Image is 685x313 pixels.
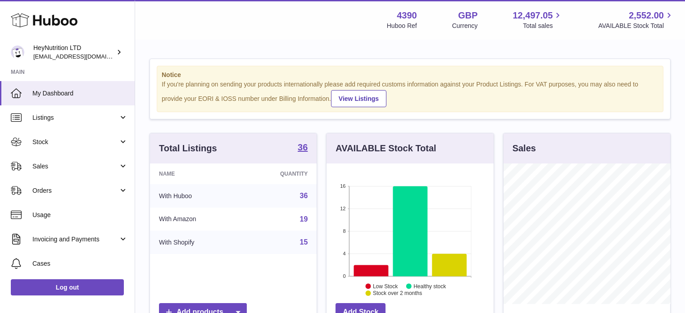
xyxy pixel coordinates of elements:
[32,89,128,98] span: My Dashboard
[150,208,241,231] td: With Amazon
[387,22,417,30] div: Huboo Ref
[373,290,422,296] text: Stock over 2 months
[513,142,536,154] h3: Sales
[32,162,118,171] span: Sales
[513,9,553,22] span: 12,497.05
[343,273,346,279] text: 0
[629,9,664,22] span: 2,552.00
[523,22,563,30] span: Total sales
[300,192,308,200] a: 36
[397,9,417,22] strong: 4390
[150,184,241,208] td: With Huboo
[513,9,563,30] a: 12,497.05 Total sales
[32,186,118,195] span: Orders
[33,53,132,60] span: [EMAIL_ADDRESS][DOMAIN_NAME]
[452,22,478,30] div: Currency
[413,283,446,289] text: Healthy stock
[298,143,308,152] strong: 36
[32,113,118,122] span: Listings
[32,235,118,244] span: Invoicing and Payments
[300,215,308,223] a: 19
[241,163,317,184] th: Quantity
[373,283,398,289] text: Low Stock
[331,90,386,107] a: View Listings
[32,259,128,268] span: Cases
[336,142,436,154] h3: AVAILABLE Stock Total
[162,71,658,79] strong: Notice
[32,211,128,219] span: Usage
[150,163,241,184] th: Name
[340,183,346,189] text: 16
[159,142,217,154] h3: Total Listings
[343,251,346,256] text: 4
[33,44,114,61] div: HeyNutrition LTD
[300,238,308,246] a: 15
[11,279,124,295] a: Log out
[162,80,658,107] div: If you're planning on sending your products internationally please add required customs informati...
[32,138,118,146] span: Stock
[150,231,241,254] td: With Shopify
[11,45,24,59] img: info@heynutrition.com
[298,143,308,154] a: 36
[343,228,346,234] text: 8
[340,206,346,211] text: 12
[598,9,674,30] a: 2,552.00 AVAILABLE Stock Total
[598,22,674,30] span: AVAILABLE Stock Total
[458,9,477,22] strong: GBP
